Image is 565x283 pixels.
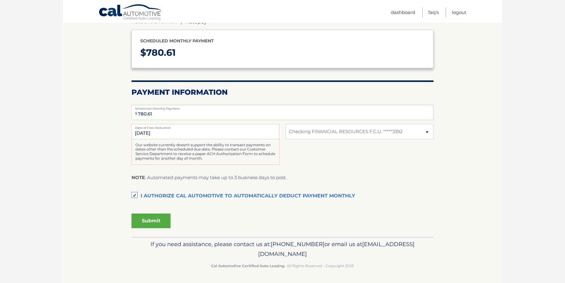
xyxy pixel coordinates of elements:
label: I authorize cal automotive to automatically deduct payment monthly [131,190,434,202]
span: [EMAIL_ADDRESS][DOMAIN_NAME] [258,241,415,257]
p: Scheduled monthly payment [140,37,425,45]
span: 780.61 [146,47,176,58]
a: Cal Automotive [99,4,163,22]
a: Logout [452,7,466,17]
strong: Cal Automotive Certified Auto Leasing [211,264,284,268]
strong: NOTE [131,175,145,180]
h2: Payment Information [131,88,434,97]
input: Payment Date [131,124,279,139]
input: Payment Amount [131,105,434,120]
label: Scheduled Monthly Payment [131,105,434,110]
span: $ [133,107,139,120]
p: - All Rights Reserved - Copyright 2025 [135,263,430,269]
p: If you need assistance, please contact us at: or email us at [135,239,430,259]
p: $ [140,45,425,61]
a: Dashboard [391,7,415,17]
span: [PHONE_NUMBER] [271,241,325,248]
button: Submit [131,214,171,228]
p: : Automated payments may take up to 3 business days to post. [131,174,287,182]
div: Our website currently doesn't support the ability to transact payments on dates other than the sc... [131,139,279,165]
label: Date of First Deduction [131,124,279,129]
a: FAQ's [428,7,439,17]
